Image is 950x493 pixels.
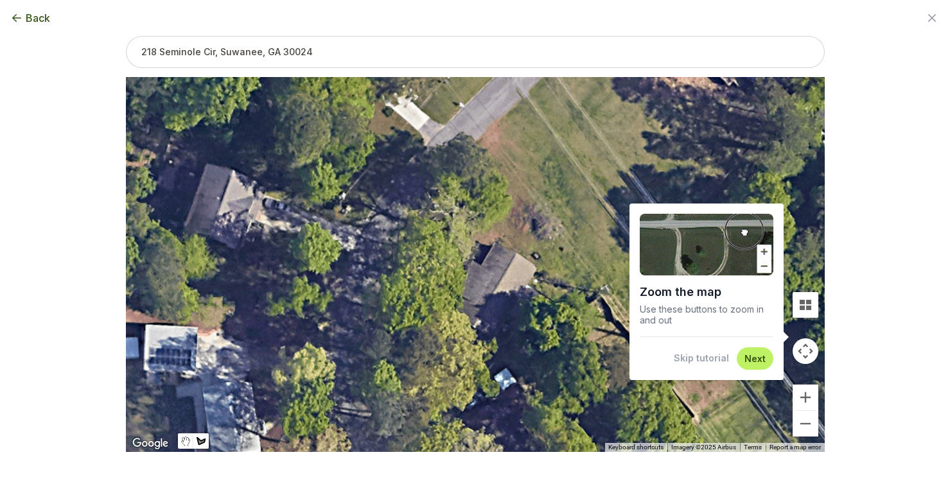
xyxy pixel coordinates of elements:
[640,281,773,304] h1: Zoom the map
[744,352,766,365] button: Next
[129,435,172,452] a: Open this area in Google Maps (opens a new window)
[129,435,172,452] img: Google
[193,433,209,449] button: Draw a shape
[608,443,664,452] button: Keyboard shortcuts
[793,385,818,410] button: Zoom in
[770,444,821,451] a: Report a map error
[178,433,193,449] button: Stop drawing
[26,10,50,26] span: Back
[674,352,729,365] button: Skip tutorial
[10,10,50,26] button: Back
[671,444,736,451] span: Imagery ©2025 Airbus
[640,304,773,326] p: Use these buttons to zoom in and out
[640,214,773,275] img: Demo of zooming into a lawn area
[744,444,762,451] a: Terms (opens in new tab)
[793,411,818,437] button: Zoom out
[126,36,825,68] input: 218 Seminole Cir, Suwanee, GA 30024
[793,292,818,318] button: Tilt map
[793,338,818,364] button: Map camera controls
